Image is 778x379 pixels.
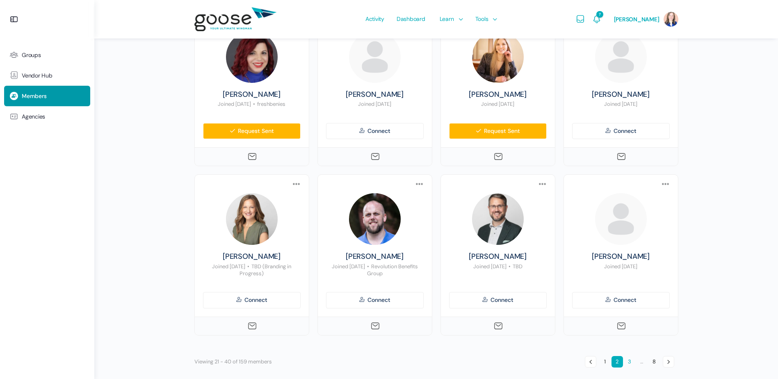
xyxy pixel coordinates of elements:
[449,252,547,261] a: [PERSON_NAME]
[585,356,596,368] a: ←
[596,11,603,18] span: 7
[203,123,301,139] a: Request Sent
[226,193,278,245] img: Profile photo of Angela Curran
[663,356,674,368] a: →
[599,356,611,368] a: 1
[194,356,272,367] p: Viewing 21 - 40 of 159 members
[22,113,45,120] span: Agencies
[648,356,660,368] a: 8
[4,106,90,127] a: Agencies
[326,90,424,99] a: [PERSON_NAME]
[203,252,301,261] a: [PERSON_NAME]
[4,65,90,86] a: Vendor Hub
[624,356,635,368] a: 3
[370,152,379,162] a: Send Message
[572,90,670,99] a: [PERSON_NAME]
[203,292,301,308] a: Connect
[247,152,256,162] a: Send Message
[449,292,547,308] a: Connect
[572,252,670,261] a: [PERSON_NAME]
[572,123,670,139] a: Connect
[349,193,401,245] img: Profile photo of Zach Younkin
[472,31,524,83] img: Profile photo of Meg Hooper
[449,123,547,139] a: Request Sent
[636,356,648,368] span: …
[226,31,278,83] img: Profile photo of Mandy Baker
[472,193,524,245] img: Profile photo of Kevin Curran
[449,101,547,108] p: Joined [DATE]
[493,321,502,331] a: Send Message
[253,100,255,107] span: •
[203,101,301,108] p: Joined [DATE] freshbenies
[370,321,379,331] a: Send Message
[595,193,647,245] img: Profile photo of Rhett Bray
[614,16,659,23] span: [PERSON_NAME]
[616,321,625,331] a: Send Message
[595,31,647,83] img: Profile photo of Cheryl Gratowski
[4,86,90,106] a: Members
[449,263,547,270] p: Joined [DATE] TBD
[493,152,502,162] a: Send Message
[509,263,511,270] span: •
[22,72,52,79] span: Vendor Hub
[247,263,249,270] span: •
[572,263,670,270] p: Joined [DATE]
[247,321,256,331] a: Send Message
[611,356,623,368] span: 2
[326,101,424,108] p: Joined [DATE]
[203,90,301,99] a: [PERSON_NAME]
[367,263,369,270] span: •
[737,340,778,379] iframe: Chat Widget
[22,93,46,100] span: Members
[326,263,424,277] p: Joined [DATE] Revolution Benefits Group
[616,152,625,162] a: Send Message
[326,123,424,139] a: Connect
[22,52,41,59] span: Groups
[326,252,424,261] a: [PERSON_NAME]
[4,45,90,65] a: Groups
[449,90,547,99] a: [PERSON_NAME]
[326,292,424,308] a: Connect
[349,31,401,83] img: Profile photo of Stacy Robinson
[203,263,301,277] p: Joined [DATE] TBD (Branding in Progress)
[572,101,670,108] p: Joined [DATE]
[572,292,670,308] a: Connect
